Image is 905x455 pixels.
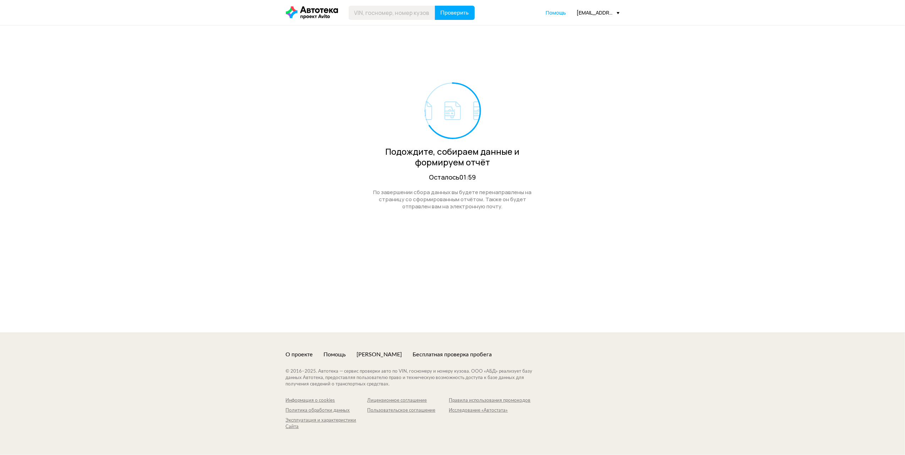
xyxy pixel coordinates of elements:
a: Помощь [324,351,346,358]
a: Пользовательское соглашение [367,407,449,414]
a: О проекте [286,351,313,358]
a: Информация о cookies [286,398,367,404]
a: Правила использования промокодов [449,398,531,404]
a: Политика обработки данных [286,407,367,414]
a: Бесплатная проверка пробега [413,351,492,358]
a: Эксплуатация и характеристики Сайта [286,417,367,430]
a: Исследование «Автостата» [449,407,531,414]
a: Лицензионное соглашение [367,398,449,404]
a: [PERSON_NAME] [357,351,402,358]
div: [EMAIL_ADDRESS][DOMAIN_NAME] [577,9,620,16]
div: © 2016– 2025 . Автотека — сервис проверки авто по VIN, госномеру и номеру кузова. ООО «АБД» реали... [286,368,547,388]
input: VIN, госномер, номер кузова [349,6,435,20]
div: Осталось 01:59 [366,173,540,182]
div: По завершении сбора данных вы будете перенаправлены на страницу со сформированным отчётом. Также ... [366,189,540,210]
button: Проверить [435,6,475,20]
a: Помощь [546,9,566,16]
div: Подождите, собираем данные и формируем отчёт [366,146,540,168]
span: Проверить [441,10,469,16]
